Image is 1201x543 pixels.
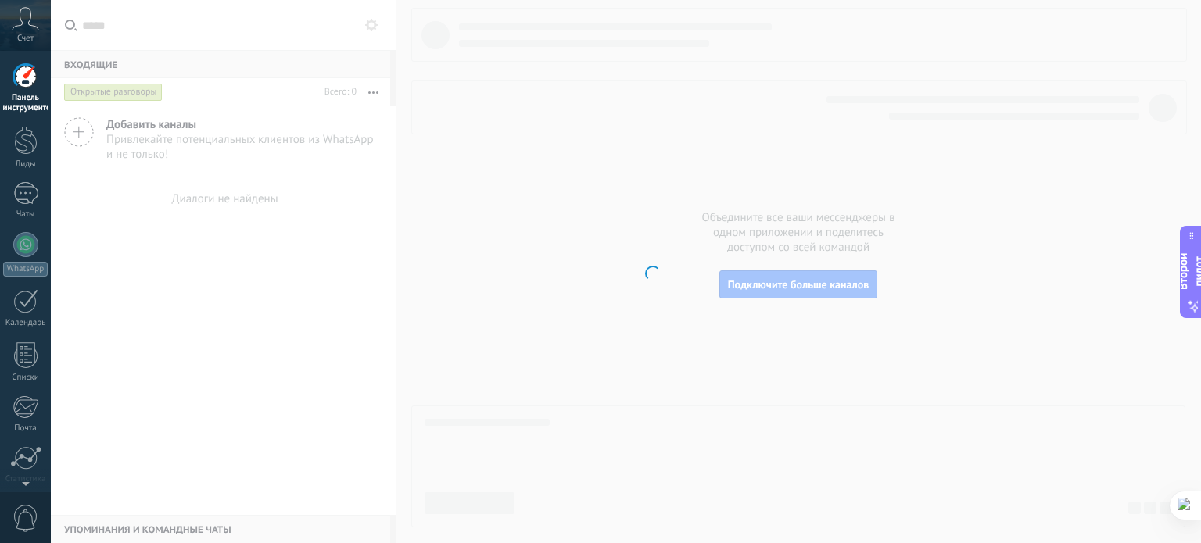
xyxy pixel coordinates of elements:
[14,423,36,434] font: Почта
[12,372,38,383] font: Списки
[15,159,35,170] font: Лиды
[3,92,56,113] font: Панель инструментов
[16,209,35,220] font: Чаты
[17,33,34,44] font: Счет
[5,317,46,328] font: Календарь
[7,263,44,274] font: WhatsApp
